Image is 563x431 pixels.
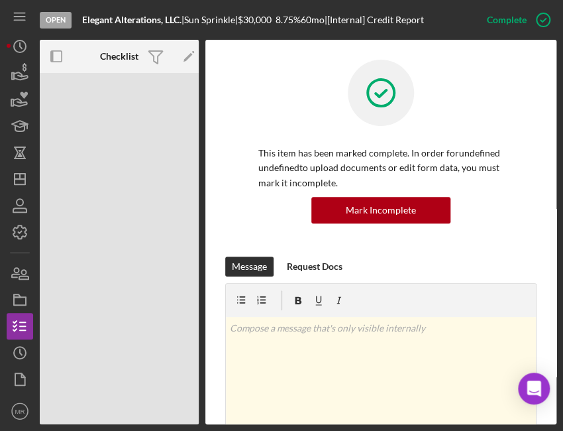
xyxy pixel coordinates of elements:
button: Mark Incomplete [311,197,450,223]
span: $30,000 [238,14,272,25]
div: Complete [487,7,527,33]
div: Request Docs [287,257,342,277]
button: Message [225,257,274,277]
p: This item has been marked complete. In order for undefined undefined to upload documents or edit ... [258,146,503,190]
div: | [Internal] Credit Report [325,15,424,25]
button: Complete [474,7,556,33]
b: Elegant Alterations, LLC. [82,14,181,25]
button: MR [7,398,33,424]
div: 8.75 % [276,15,301,25]
div: 60 mo [301,15,325,25]
div: | [82,15,184,25]
div: Message [232,257,267,277]
div: Open [40,12,72,29]
div: Sun Sprinkle | [184,15,238,25]
div: Mark Incomplete [346,197,416,223]
div: Open Intercom Messenger [518,373,550,404]
text: MR [15,408,25,415]
button: Request Docs [280,257,349,277]
b: Checklist [100,51,138,62]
